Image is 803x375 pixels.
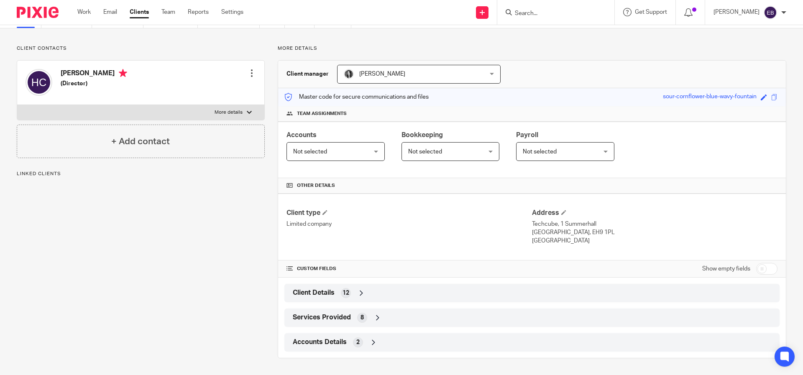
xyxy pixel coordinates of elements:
[293,338,347,347] span: Accounts Details
[17,171,265,177] p: Linked clients
[532,237,777,245] p: [GEOGRAPHIC_DATA]
[286,265,532,272] h4: CUSTOM FIELDS
[61,69,127,79] h4: [PERSON_NAME]
[532,220,777,228] p: Techcube, 1 Summerhall
[293,149,327,155] span: Not selected
[297,110,347,117] span: Team assignments
[286,70,329,78] h3: Client manager
[161,8,175,16] a: Team
[17,7,59,18] img: Pixie
[130,8,149,16] a: Clients
[17,45,265,52] p: Client contacts
[359,71,405,77] span: [PERSON_NAME]
[516,132,538,138] span: Payroll
[344,69,354,79] img: brodie%203%20small.jpg
[297,182,335,189] span: Other details
[401,132,443,138] span: Bookkeeping
[61,79,127,88] h5: (Director)
[356,338,360,347] span: 2
[111,135,170,148] h4: + Add contact
[523,149,557,155] span: Not selected
[532,228,777,237] p: [GEOGRAPHIC_DATA], EH9 1PL
[764,6,777,19] img: svg%3E
[514,10,589,18] input: Search
[221,8,243,16] a: Settings
[713,8,760,16] p: [PERSON_NAME]
[293,313,351,322] span: Services Provided
[663,92,757,102] div: sour-cornflower-blue-wavy-fountain
[77,8,91,16] a: Work
[286,132,317,138] span: Accounts
[702,265,750,273] label: Show empty fields
[215,109,243,116] p: More details
[103,8,117,16] a: Email
[284,93,429,101] p: Master code for secure communications and files
[188,8,209,16] a: Reports
[361,314,364,322] span: 8
[286,209,532,217] h4: Client type
[119,69,127,77] i: Primary
[635,9,667,15] span: Get Support
[408,149,442,155] span: Not selected
[293,288,335,297] span: Client Details
[343,289,349,297] span: 12
[532,209,777,217] h4: Address
[26,69,52,96] img: svg%3E
[286,220,532,228] p: Limited company
[278,45,786,52] p: More details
